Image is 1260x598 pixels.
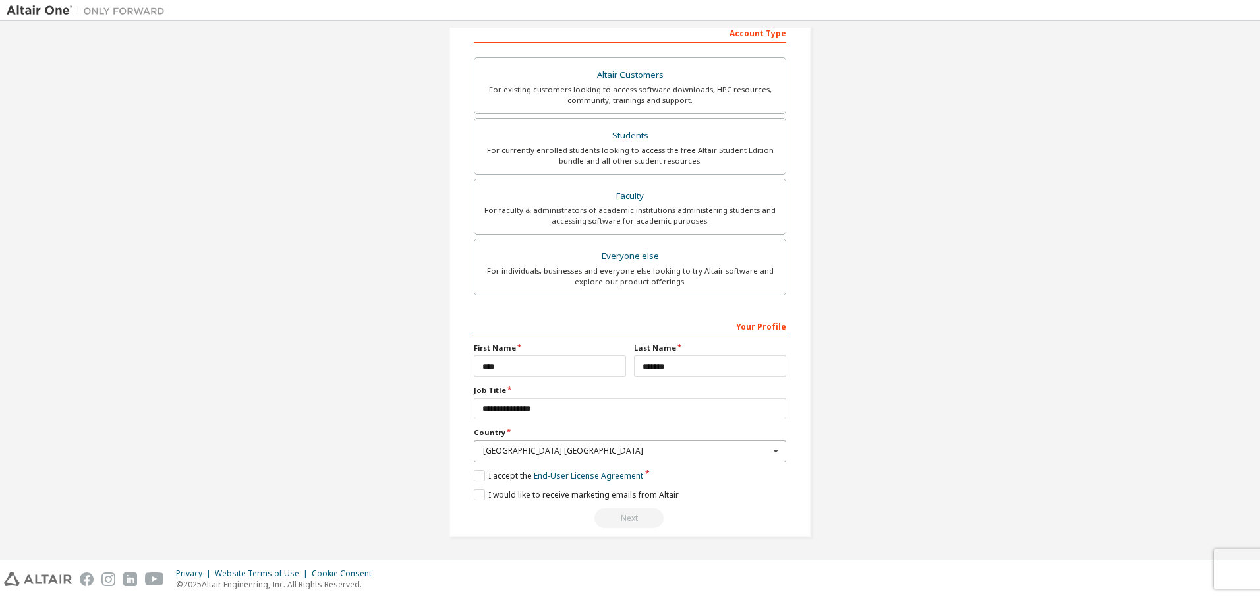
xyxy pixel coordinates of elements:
div: [GEOGRAPHIC_DATA] [GEOGRAPHIC_DATA] [483,447,770,455]
img: Altair One [7,4,171,17]
label: First Name [474,343,626,353]
img: youtube.svg [145,572,164,586]
p: © 2025 Altair Engineering, Inc. All Rights Reserved. [176,579,380,590]
div: Select your account type to continue [474,508,786,528]
div: Privacy [176,568,215,579]
label: I accept the [474,470,643,481]
div: Everyone else [482,247,778,266]
label: I would like to receive marketing emails from Altair [474,489,679,500]
div: For existing customers looking to access software downloads, HPC resources, community, trainings ... [482,84,778,105]
div: For faculty & administrators of academic institutions administering students and accessing softwa... [482,205,778,226]
div: Account Type [474,22,786,43]
div: Faculty [482,187,778,206]
div: Your Profile [474,315,786,336]
div: Altair Customers [482,66,778,84]
img: altair_logo.svg [4,572,72,586]
div: For individuals, businesses and everyone else looking to try Altair software and explore our prod... [482,266,778,287]
img: instagram.svg [101,572,115,586]
label: Job Title [474,385,786,396]
label: Country [474,427,786,438]
div: Cookie Consent [312,568,380,579]
div: For currently enrolled students looking to access the free Altair Student Edition bundle and all ... [482,145,778,166]
img: facebook.svg [80,572,94,586]
img: linkedin.svg [123,572,137,586]
div: Students [482,127,778,145]
a: End-User License Agreement [534,470,643,481]
label: Last Name [634,343,786,353]
div: Website Terms of Use [215,568,312,579]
